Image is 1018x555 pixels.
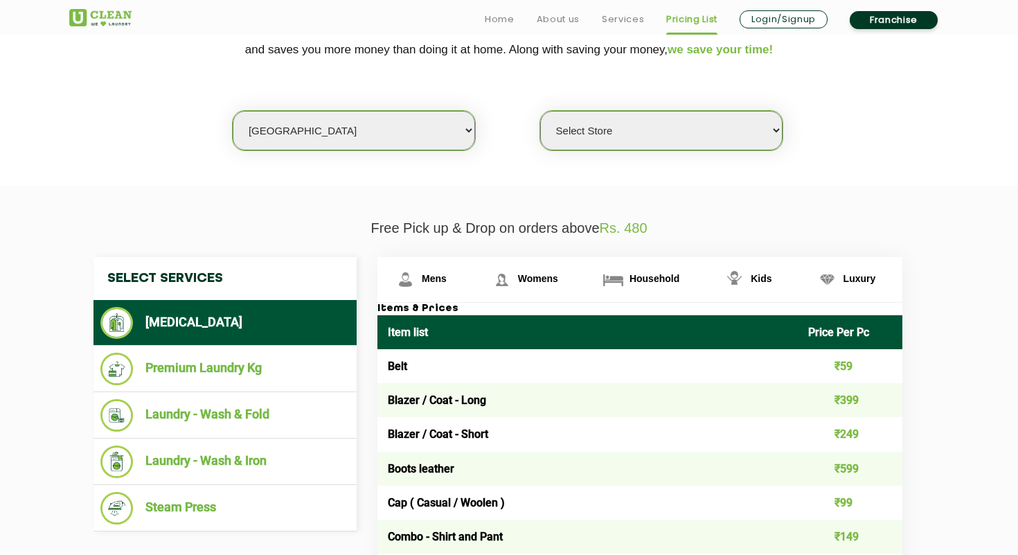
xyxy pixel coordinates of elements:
[100,307,133,339] img: Dry Cleaning
[843,273,876,284] span: Luxury
[69,13,949,62] p: We make Laundry affordable by charging you per kilo and not per piece. Our monthly package pricin...
[100,492,350,525] li: Steam Press
[100,399,350,432] li: Laundry - Wash & Fold
[69,9,132,26] img: UClean Laundry and Dry Cleaning
[666,11,717,28] a: Pricing List
[490,267,514,292] img: Womens
[601,267,625,292] img: Household
[100,399,133,432] img: Laundry - Wash & Fold
[798,417,903,451] td: ₹249
[377,383,798,417] td: Blazer / Coat - Long
[100,353,133,385] img: Premium Laundry Kg
[798,452,903,486] td: ₹599
[537,11,580,28] a: About us
[393,267,418,292] img: Mens
[798,383,903,417] td: ₹399
[377,303,902,315] h3: Items & Prices
[377,452,798,486] td: Boots leather
[377,520,798,554] td: Combo - Shirt and Pant
[751,273,771,284] span: Kids
[798,349,903,383] td: ₹59
[93,257,357,300] h4: Select Services
[69,220,949,236] p: Free Pick up & Drop on orders above
[602,11,644,28] a: Services
[629,273,679,284] span: Household
[740,10,828,28] a: Login/Signup
[100,446,350,478] li: Laundry - Wash & Iron
[377,349,798,383] td: Belt
[100,307,350,339] li: [MEDICAL_DATA]
[815,267,839,292] img: Luxury
[722,267,747,292] img: Kids
[422,273,447,284] span: Mens
[798,486,903,520] td: ₹99
[377,486,798,520] td: Cap ( Casual / Woolen )
[518,273,558,284] span: Womens
[100,353,350,385] li: Premium Laundry Kg
[377,315,798,349] th: Item list
[100,492,133,525] img: Steam Press
[377,417,798,451] td: Blazer / Coat - Short
[798,315,903,349] th: Price Per Pc
[485,11,515,28] a: Home
[850,11,938,29] a: Franchise
[600,220,648,236] span: Rs. 480
[100,446,133,478] img: Laundry - Wash & Iron
[798,520,903,554] td: ₹149
[668,43,773,56] span: we save your time!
